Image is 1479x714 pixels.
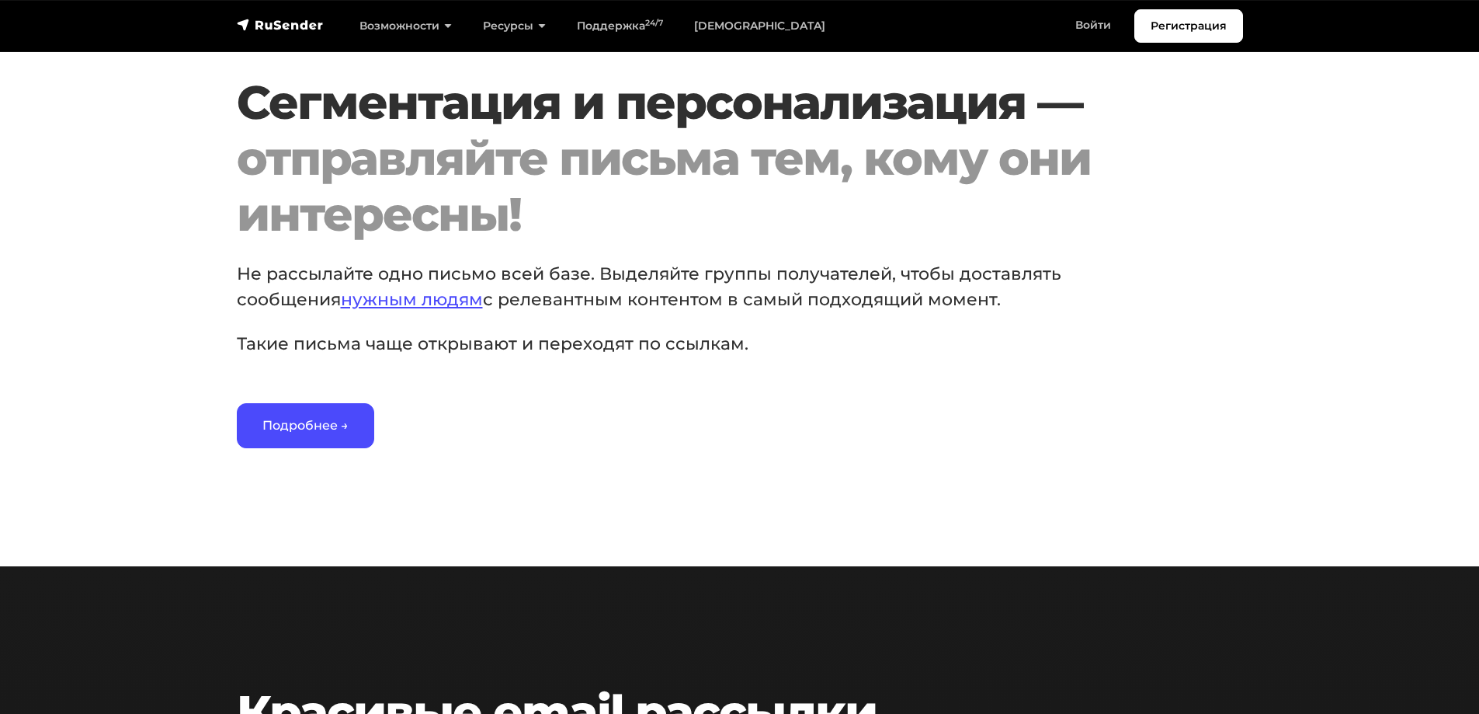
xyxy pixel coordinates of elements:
[561,10,679,42] a: Поддержка24/7
[341,289,483,310] a: нужным людям
[237,17,324,33] img: RuSender
[467,10,561,42] a: Ресурсы
[679,10,841,42] a: [DEMOGRAPHIC_DATA]
[237,331,1117,357] p: Такие письма чаще открывают и переходят по ссылкам.
[237,75,1158,242] h2: Сегментация и персонализация —
[645,18,663,28] sup: 24/7
[237,131,1158,242] div: отправляйте письма тем, кому они интересны!
[1134,9,1243,43] a: Регистрация
[237,261,1117,312] p: Не рассылайте одно письмо всей базе. Выделяйте группы получателей, чтобы доставлять сообщения с р...
[237,403,374,448] a: Подробнее →
[344,10,467,42] a: Возможности
[1060,9,1127,41] a: Войти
